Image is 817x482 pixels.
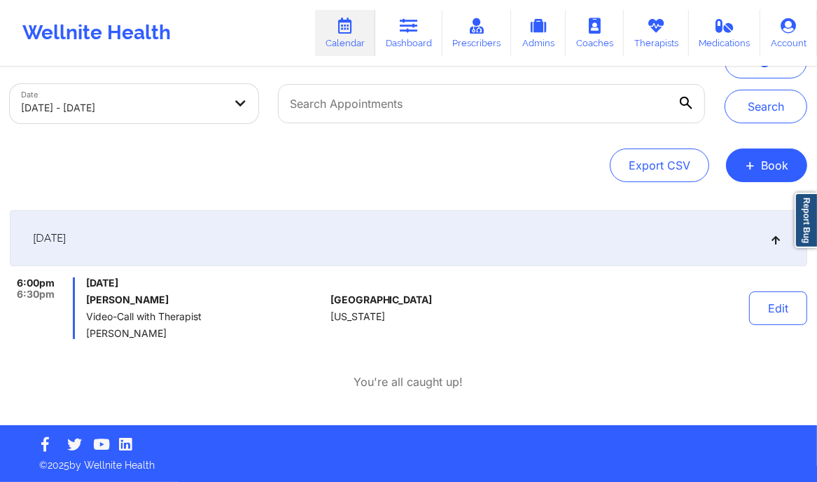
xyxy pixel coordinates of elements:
a: Prescribers [442,10,512,56]
span: [DATE] [33,231,66,245]
a: Therapists [624,10,689,56]
h6: [PERSON_NAME] [86,294,325,305]
button: Export CSV [610,149,709,182]
a: Calendar [315,10,375,56]
p: © 2025 by Wellnite Health [29,448,788,472]
a: Coaches [566,10,624,56]
a: Account [760,10,817,56]
a: Medications [689,10,761,56]
span: [US_STATE] [330,311,385,322]
button: Edit [749,291,807,325]
a: Admins [511,10,566,56]
span: Video-Call with Therapist [86,311,325,322]
span: + [745,161,755,169]
p: You're all caught up! [354,374,463,390]
a: Report Bug [795,193,817,248]
button: +Book [726,149,807,182]
span: [PERSON_NAME] [86,328,325,339]
span: [DATE] [86,277,325,289]
span: [GEOGRAPHIC_DATA] [330,294,433,305]
div: [DATE] - [DATE] [21,92,223,123]
button: Search [725,90,807,123]
input: Search Appointments [278,84,705,123]
span: 6:00pm [17,277,55,289]
span: 6:30pm [17,289,55,300]
a: Dashboard [375,10,442,56]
